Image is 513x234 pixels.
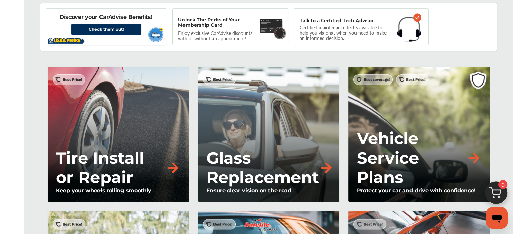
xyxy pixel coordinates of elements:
[466,151,481,165] img: right-arrow-orange.79f929b2.svg
[357,129,466,187] p: Vehicle Service Plans
[319,160,334,175] img: right-arrow-orange.79f929b2.svg
[178,30,259,41] p: Enjoy exclusive CarAdvise discounts with or without an appointment!
[145,25,165,44] img: usaa-vehicle.1b55c2f1.svg
[357,187,481,194] p: Protect your car and drive with confidence!
[486,207,508,229] iframe: Button to launch messaging window
[206,187,331,194] p: Ensure clear vision on the road
[260,17,283,35] img: maintenance-card.27cfeff5.svg
[71,24,141,35] a: Check them out!
[178,17,257,28] p: Unlock The Perks of Your Membership Card
[300,26,392,40] p: Certified maintenance techs available to help you via chat when you need to make an informed deci...
[56,187,180,194] p: Keep your wheels rolling smoothly
[498,180,507,189] span: 0
[48,37,85,44] img: usaa-logo.5ee3b997.svg
[480,178,512,211] img: cart_icon.3d0951e8.svg
[206,148,319,187] p: Glass Replacement
[56,148,166,187] p: Tire Install or Repair
[166,160,180,175] img: right-arrow-orange.79f929b2.svg
[300,17,374,23] p: Talk to a Certified Tech Advisor
[413,13,421,22] img: check-icon.521c8815.svg
[273,26,287,39] img: badge.f18848ea.svg
[397,17,421,42] img: headphones.1b115f31.svg
[60,13,152,21] p: Discover your CarAdvise Benefits!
